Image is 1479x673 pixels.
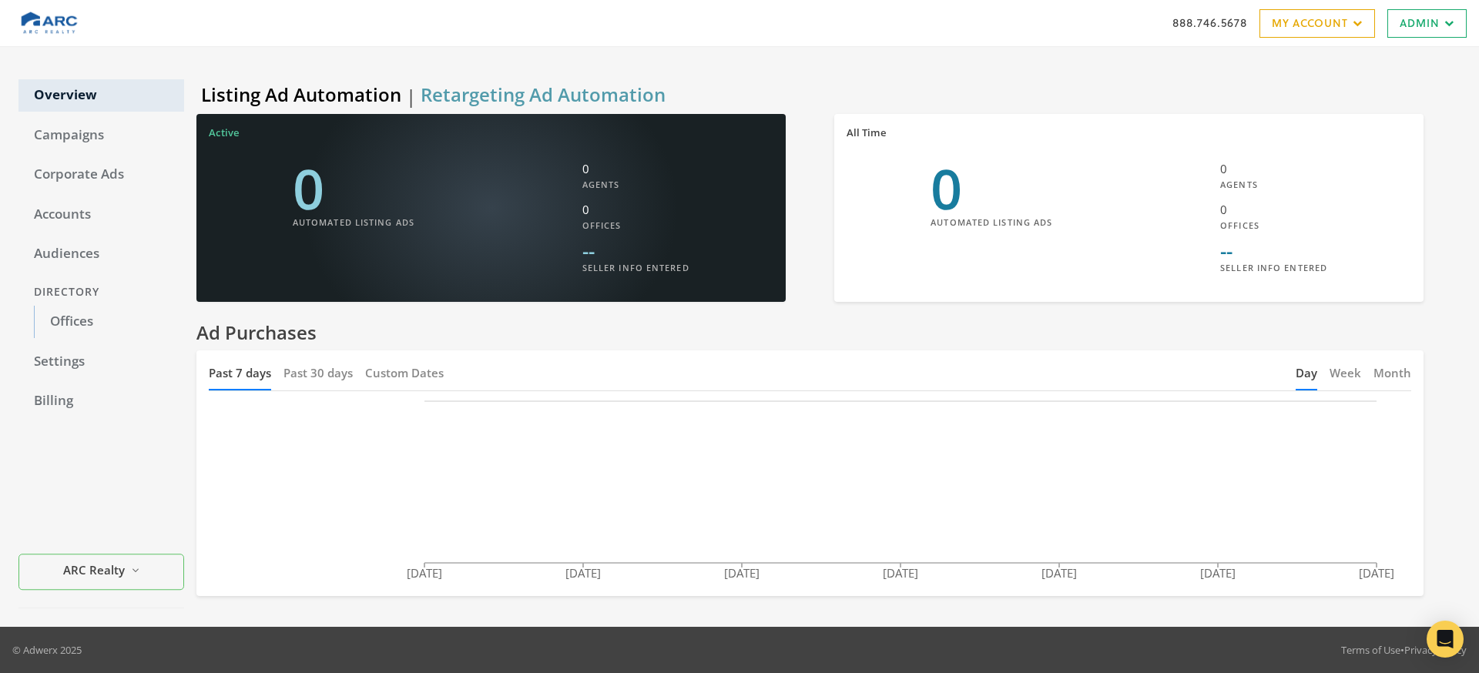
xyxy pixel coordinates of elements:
[407,564,442,580] tspan: [DATE]
[1220,201,1327,233] div: 0
[18,554,184,590] button: ARC Realty
[931,160,1052,216] div: 0
[12,4,88,42] img: Adwerx
[1259,9,1375,38] a: My Account
[18,79,184,112] a: Overview
[416,82,670,107] button: Retargeting Ad Automation
[1359,564,1394,580] tspan: [DATE]
[1220,261,1327,274] div: Seller Info Entered
[18,346,184,378] a: Settings
[883,564,918,580] tspan: [DATE]
[209,357,271,390] button: Past 7 days
[1341,642,1467,658] div: •
[1296,357,1317,390] button: Day
[18,199,184,231] a: Accounts
[18,385,184,417] a: Billing
[931,216,1052,229] div: Automated Listing Ads
[1220,160,1327,192] div: 0
[582,241,689,261] div: --
[1041,564,1077,580] tspan: [DATE]
[1427,621,1464,658] div: Open Intercom Messenger
[63,561,125,579] span: ARC Realty
[847,126,887,139] h3: All Time
[365,357,444,390] button: Custom Dates
[12,642,82,658] p: © Adwerx 2025
[1341,643,1400,657] a: Terms of Use
[18,278,184,306] div: Directory
[18,238,184,270] a: Audiences
[1220,241,1327,261] div: --
[283,357,353,390] button: Past 30 days
[582,201,689,233] div: 0
[724,564,760,580] tspan: [DATE]
[582,160,689,192] div: 0
[184,78,1424,114] div: |
[18,119,184,152] a: Campaigns
[196,82,406,107] button: Listing Ad Automation
[184,320,1424,344] h2: Ad Purchases
[1387,9,1467,38] a: Admin
[34,306,184,338] a: Offices
[1404,643,1467,657] a: Privacy Policy
[565,564,601,580] tspan: [DATE]
[582,178,689,191] div: Agents
[1220,178,1327,191] div: Agents
[293,216,414,229] div: Automated Listing Ads
[582,219,689,232] div: Offices
[582,261,689,274] div: Seller Info Entered
[1373,357,1411,390] button: Month
[1172,15,1247,31] a: 888.746.5678
[293,160,414,216] div: 0
[1220,219,1327,232] div: Offices
[1200,564,1236,580] tspan: [DATE]
[1330,357,1361,390] button: Week
[209,126,240,139] h3: Active
[18,159,184,191] a: Corporate Ads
